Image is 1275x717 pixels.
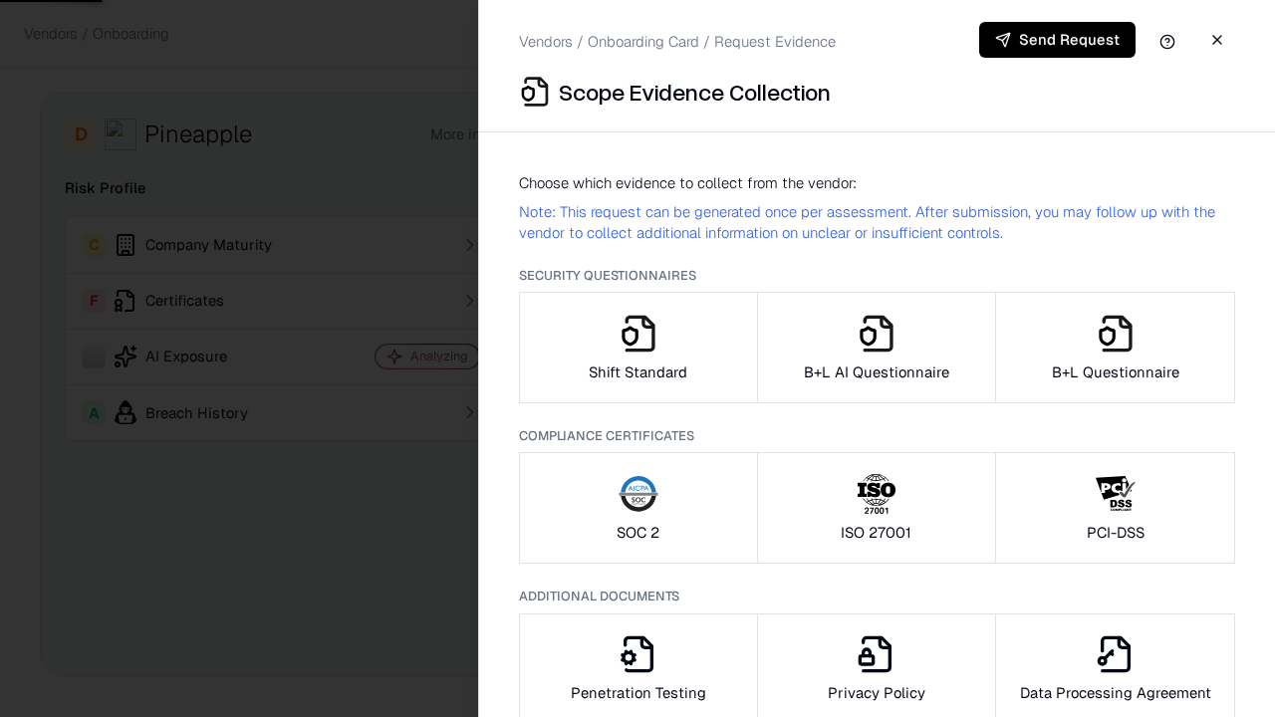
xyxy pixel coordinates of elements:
button: PCI-DSS [995,452,1235,564]
p: Vendors / Onboarding Card / Request Evidence [519,31,836,52]
p: Data Processing Agreement [1020,682,1211,703]
p: Privacy Policy [828,682,925,703]
p: Additional Documents [519,588,1235,604]
button: SOC 2 [519,452,758,564]
p: B+L AI Questionnaire [804,361,949,382]
p: Compliance Certificates [519,427,1235,444]
p: Choose which evidence to collect from the vendor: [519,172,1235,193]
p: SOC 2 [617,522,659,543]
p: B+L Questionnaire [1052,361,1179,382]
p: Note: This request can be generated once per assessment. After submission, you may follow up with... [519,201,1235,243]
p: Shift Standard [589,361,687,382]
button: Shift Standard [519,292,758,403]
p: Scope Evidence Collection [559,76,831,108]
button: B+L AI Questionnaire [757,292,997,403]
p: ISO 27001 [841,522,911,543]
p: PCI-DSS [1087,522,1145,543]
button: B+L Questionnaire [995,292,1235,403]
p: Penetration Testing [571,682,706,703]
button: ISO 27001 [757,452,997,564]
button: Send Request [979,22,1136,58]
p: Security Questionnaires [519,267,1235,284]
